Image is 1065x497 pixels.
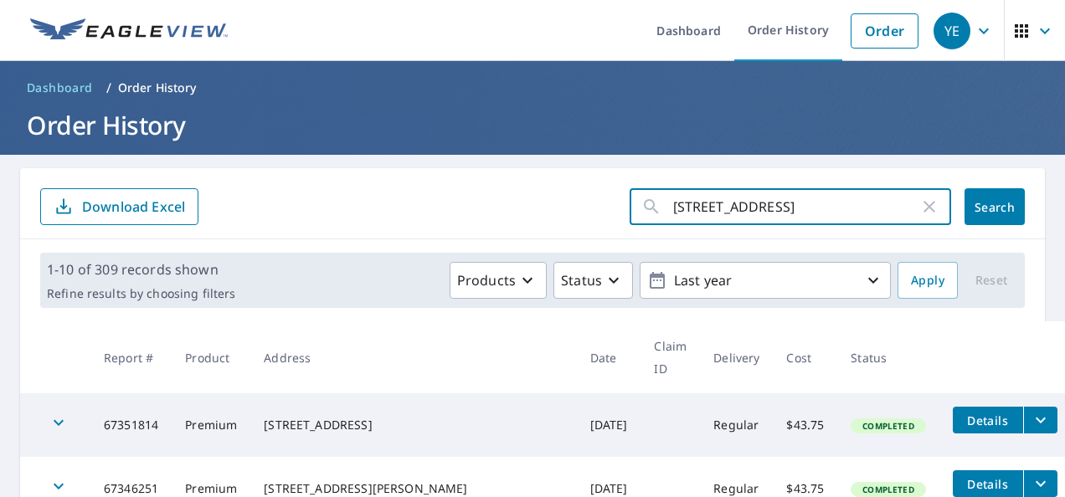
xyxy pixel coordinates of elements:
img: EV Logo [30,18,228,44]
span: Apply [911,270,944,291]
p: Last year [667,266,863,295]
button: Last year [640,262,891,299]
th: Cost [773,321,837,393]
span: Details [963,476,1013,492]
button: detailsBtn-67351814 [953,407,1023,433]
th: Report # [90,321,172,393]
div: YE [934,13,970,49]
p: Status [561,270,602,290]
span: Dashboard [27,79,93,96]
p: Download Excel [82,197,185,216]
button: Download Excel [40,188,198,225]
td: Regular [700,393,773,457]
th: Claim ID [641,321,700,393]
th: Status [837,321,939,393]
th: Delivery [700,321,773,393]
td: Premium [172,393,250,457]
button: filesDropdownBtn-67351814 [1023,407,1057,433]
span: Completed [852,484,924,495]
button: Products [450,262,547,299]
div: [STREET_ADDRESS][PERSON_NAME] [264,480,563,497]
span: Search [978,199,1011,215]
span: Completed [852,420,924,432]
span: Details [963,412,1013,428]
td: 67351814 [90,393,172,457]
a: Order [851,13,918,49]
nav: breadcrumb [20,74,1045,101]
button: Status [553,262,633,299]
input: Address, Report #, Claim ID, etc. [673,183,919,230]
h1: Order History [20,108,1045,142]
button: filesDropdownBtn-67346251 [1023,470,1057,497]
button: Search [965,188,1025,225]
td: $43.75 [773,393,837,457]
p: Refine results by choosing filters [47,286,235,301]
button: detailsBtn-67346251 [953,470,1023,497]
th: Date [577,321,641,393]
p: Order History [118,79,197,96]
th: Address [250,321,576,393]
div: [STREET_ADDRESS] [264,417,563,433]
p: 1-10 of 309 records shown [47,259,235,279]
li: / [106,78,111,98]
td: [DATE] [577,393,641,457]
a: Dashboard [20,74,100,101]
th: Product [172,321,250,393]
p: Products [457,270,516,290]
button: Apply [898,262,958,299]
